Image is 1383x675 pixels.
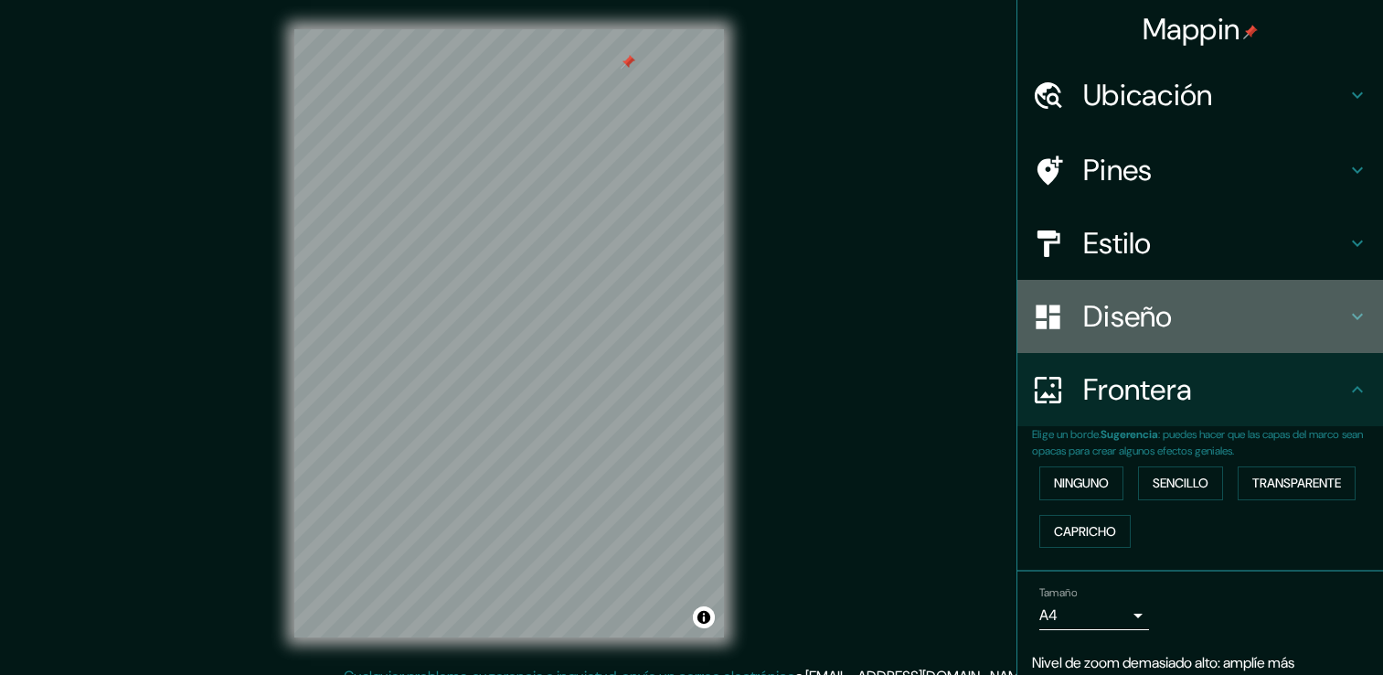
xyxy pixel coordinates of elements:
h4: Diseño [1083,298,1346,335]
font: Capricho [1054,520,1116,543]
font: Mappin [1143,10,1240,48]
p: Elige un borde. : puedes hacer que las capas del marco sean opacas para crear algunos efectos gen... [1032,426,1383,459]
font: Sencillo [1153,472,1208,495]
button: Ninguno [1039,466,1123,500]
div: Diseño [1017,280,1383,353]
div: Estilo [1017,207,1383,280]
button: Alternar atribución [693,606,715,628]
div: Pines [1017,134,1383,207]
h4: Ubicación [1083,77,1346,113]
label: Tamaño [1039,585,1077,601]
button: Transparente [1238,466,1356,500]
div: A4 [1039,601,1149,630]
button: Capricho [1039,515,1131,549]
canvas: Mapa [294,29,724,637]
font: Ninguno [1054,472,1109,495]
iframe: Help widget launcher [1220,604,1363,655]
h4: Estilo [1083,225,1346,262]
img: pin-icon.png [1243,25,1258,39]
b: Sugerencia [1101,427,1158,442]
h4: Frontera [1083,371,1346,408]
div: Frontera [1017,353,1383,426]
div: Ubicación [1017,59,1383,132]
p: Nivel de zoom demasiado alto: amplíe más [1032,652,1368,674]
button: Sencillo [1138,466,1223,500]
h4: Pines [1083,152,1346,188]
font: Transparente [1252,472,1341,495]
